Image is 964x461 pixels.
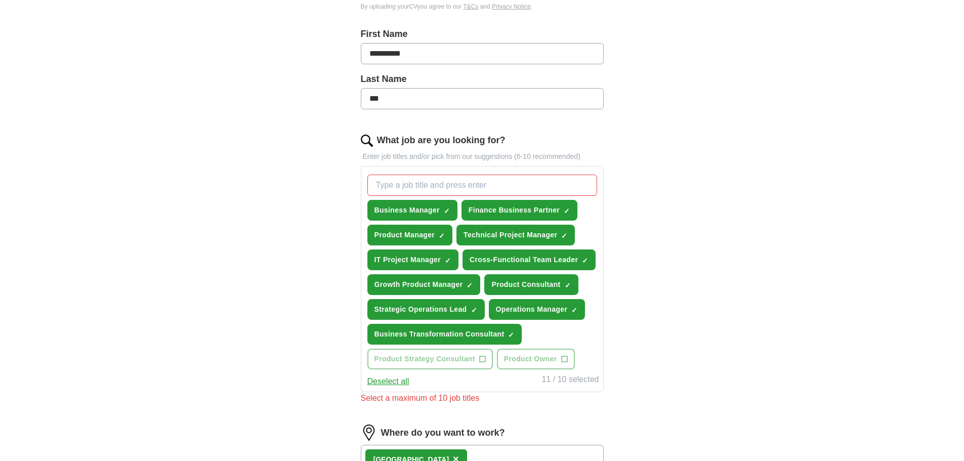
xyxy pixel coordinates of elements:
button: Growth Product Manager✓ [367,274,481,295]
span: Product Owner [504,354,557,364]
span: ✓ [561,232,567,240]
label: First Name [361,27,604,41]
a: T&Cs [463,3,478,10]
span: ✓ [571,306,577,314]
span: Finance Business Partner [469,205,560,216]
span: ✓ [582,257,588,265]
button: Strategic Operations Lead✓ [367,299,485,320]
button: Product Strategy Consultant [367,349,493,369]
label: Last Name [361,72,604,86]
button: Operations Manager✓ [489,299,585,320]
span: ✓ [564,207,570,215]
button: Finance Business Partner✓ [462,200,577,221]
span: ✓ [467,281,473,289]
button: Product Owner [497,349,575,369]
span: ✓ [508,331,514,339]
span: ✓ [565,281,571,289]
span: Operations Manager [496,304,568,315]
button: Product Manager✓ [367,225,453,245]
span: ✓ [439,232,445,240]
span: IT Project Manager [374,255,441,265]
div: Select a maximum of 10 job titles [361,392,604,404]
p: Enter job titles and/or pick from our suggestions (6-10 recommended) [361,151,604,162]
label: Where do you want to work? [381,426,505,440]
span: Technical Project Manager [464,230,557,240]
a: Privacy Notice [492,3,531,10]
button: Cross-Functional Team Leader✓ [463,249,596,270]
span: Growth Product Manager [374,279,463,290]
input: Type a job title and press enter [367,175,597,196]
span: ✓ [471,306,477,314]
button: Deselect all [367,375,409,388]
label: What job are you looking for? [377,134,506,147]
span: Business Manager [374,205,440,216]
button: Technical Project Manager✓ [456,225,575,245]
img: location.png [361,425,377,441]
img: search.png [361,135,373,147]
button: Business Manager✓ [367,200,457,221]
span: ✓ [445,257,451,265]
span: Product Manager [374,230,435,240]
span: Cross-Functional Team Leader [470,255,578,265]
span: Business Transformation Consultant [374,329,505,340]
button: IT Project Manager✓ [367,249,459,270]
span: ✓ [444,207,450,215]
span: Strategic Operations Lead [374,304,467,315]
div: By uploading your CV you agree to our and . [361,2,604,11]
span: Product Consultant [491,279,560,290]
span: Product Strategy Consultant [374,354,475,364]
button: Product Consultant✓ [484,274,578,295]
div: 11 / 10 selected [542,373,599,388]
button: Business Transformation Consultant✓ [367,324,522,345]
